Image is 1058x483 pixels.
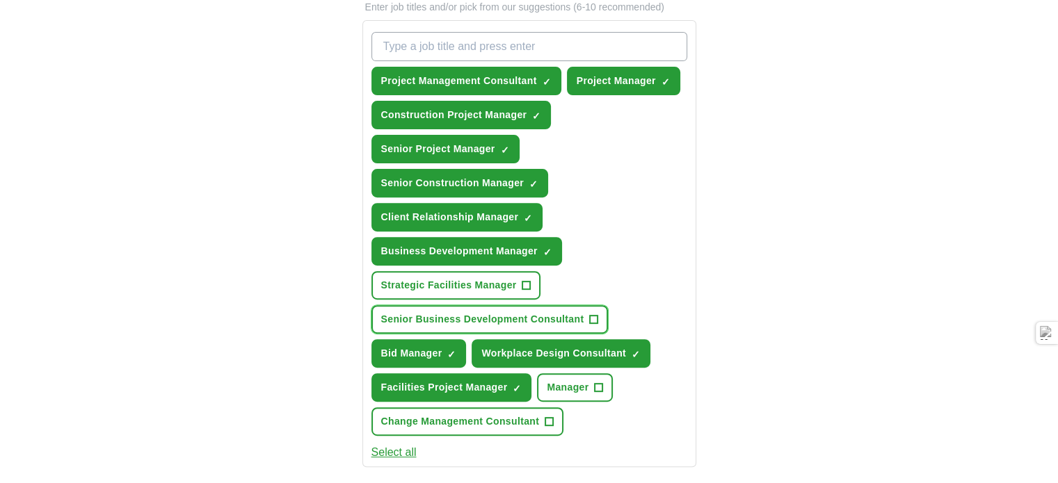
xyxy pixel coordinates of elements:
span: ✓ [513,383,521,394]
button: Bid Manager✓ [371,339,467,368]
span: Workplace Design Consultant [481,346,626,361]
button: Change Management Consultant [371,407,564,436]
button: Manager [537,373,613,402]
span: ✓ [532,110,540,122]
button: Project Management Consultant✓ [371,67,561,95]
span: Project Manager [577,74,656,88]
span: Project Management Consultant [381,74,537,88]
span: Senior Construction Manager [381,176,524,190]
span: Construction Project Manager [381,108,527,122]
span: Business Development Manager [381,244,538,259]
span: ✓ [524,213,532,224]
button: Senior Project Manager✓ [371,135,520,163]
span: ✓ [501,145,509,156]
button: Project Manager✓ [567,67,680,95]
span: ✓ [632,349,640,360]
button: Client Relationship Manager✓ [371,203,543,231]
button: Facilities Project Manager✓ [371,373,532,402]
span: Strategic Facilities Manager [381,278,517,293]
button: Select all [371,444,417,461]
span: Manager [547,380,588,395]
button: Senior Business Development Consultant [371,305,609,334]
button: Construction Project Manager✓ [371,101,552,129]
span: ✓ [447,349,456,360]
span: ✓ [529,179,538,190]
span: ✓ [543,247,552,258]
span: ✓ [543,76,551,88]
button: Strategic Facilities Manager [371,271,541,300]
button: Business Development Manager✓ [371,237,562,265]
span: ✓ [662,76,670,88]
span: Change Management Consultant [381,414,540,429]
span: Client Relationship Manager [381,210,519,224]
span: Bid Manager [381,346,442,361]
span: Facilities Project Manager [381,380,508,395]
span: Senior Business Development Consultant [381,312,584,327]
button: Senior Construction Manager✓ [371,169,548,197]
span: Senior Project Manager [381,142,495,156]
button: Workplace Design Consultant✓ [472,339,650,368]
input: Type a job title and press enter [371,32,687,61]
